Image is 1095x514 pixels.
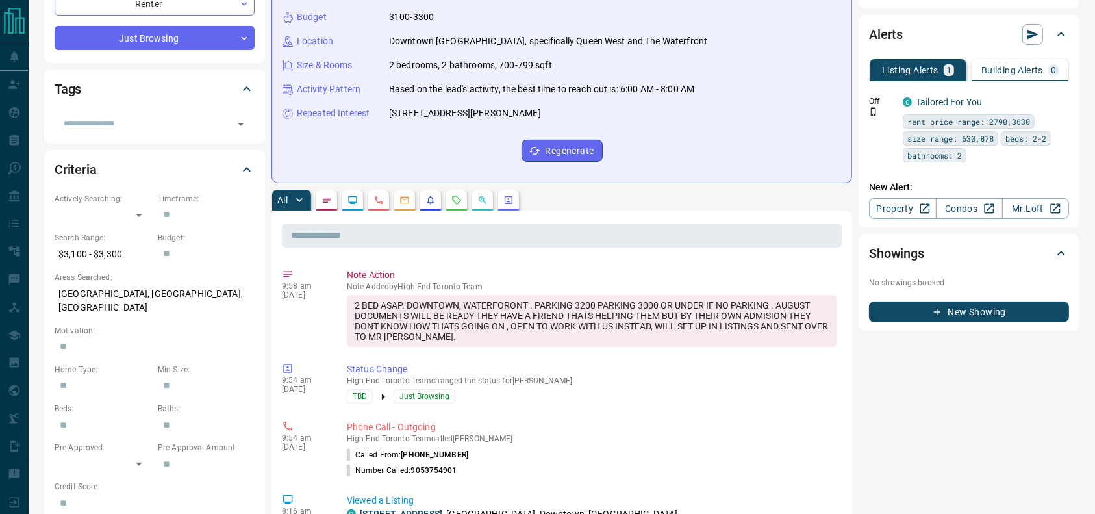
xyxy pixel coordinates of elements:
[347,420,837,434] p: Phone Call - Outgoing
[282,433,327,443] p: 9:54 am
[869,243,924,264] h2: Showings
[399,390,449,403] span: Just Browsing
[297,10,327,24] p: Budget
[347,363,837,376] p: Status Change
[158,232,255,244] p: Budget:
[347,449,468,461] p: Called From:
[1051,66,1056,75] p: 0
[282,443,327,452] p: [DATE]
[389,34,707,48] p: Downtown [GEOGRAPHIC_DATA], specifically Queen West and The Waterfront
[277,196,288,205] p: All
[903,97,912,107] div: condos.ca
[282,385,327,394] p: [DATE]
[158,193,255,205] p: Timeframe:
[907,132,994,145] span: size range: 630,878
[232,115,250,133] button: Open
[389,107,541,120] p: [STREET_ADDRESS][PERSON_NAME]
[1002,198,1069,219] a: Mr.Loft
[297,107,370,120] p: Repeated Interest
[55,26,255,50] div: Just Browsing
[503,195,514,205] svg: Agent Actions
[522,140,603,162] button: Regenerate
[916,97,982,107] a: Tailored For You
[347,295,837,347] div: 2 BED ASAP. DOWNTOWN, WATERFORONT . PARKING 3200 PARKING 3000 OR UNDER IF NO PARKING . AUGUST DOC...
[297,83,360,96] p: Activity Pattern
[282,281,327,290] p: 9:58 am
[389,58,552,72] p: 2 bedrooms, 2 bathrooms, 700-799 sqft
[401,450,468,459] span: [PHONE_NUMBER]
[869,198,936,219] a: Property
[981,66,1043,75] p: Building Alerts
[373,195,384,205] svg: Calls
[869,302,1069,322] button: New Showing
[389,83,694,96] p: Based on the lead's activity, the best time to reach out is: 6:00 AM - 8:00 AM
[869,96,895,107] p: Off
[389,10,434,24] p: 3100-3300
[347,195,358,205] svg: Lead Browsing Activity
[451,195,462,205] svg: Requests
[55,244,151,265] p: $3,100 - $3,300
[347,268,837,282] p: Note Action
[425,195,436,205] svg: Listing Alerts
[297,34,333,48] p: Location
[477,195,488,205] svg: Opportunities
[411,466,457,475] span: 9053754901
[353,390,367,403] span: TBD
[282,290,327,300] p: [DATE]
[158,364,255,376] p: Min Size:
[869,238,1069,269] div: Showings
[158,442,255,454] p: Pre-Approval Amount:
[55,73,255,105] div: Tags
[882,66,938,75] p: Listing Alerts
[282,376,327,385] p: 9:54 am
[347,494,837,508] p: Viewed a Listing
[347,465,457,476] p: Number Called:
[907,149,962,162] span: bathrooms: 2
[1005,132,1046,145] span: beds: 2-2
[297,58,353,72] p: Size & Rooms
[55,159,97,180] h2: Criteria
[55,272,255,283] p: Areas Searched:
[55,79,81,99] h2: Tags
[55,283,255,318] p: [GEOGRAPHIC_DATA], [GEOGRAPHIC_DATA], [GEOGRAPHIC_DATA]
[347,376,837,385] p: High End Toronto Team changed the status for [PERSON_NAME]
[936,198,1003,219] a: Condos
[869,181,1069,194] p: New Alert:
[321,195,332,205] svg: Notes
[869,24,903,45] h2: Alerts
[55,193,151,205] p: Actively Searching:
[347,434,837,443] p: High End Toronto Team called [PERSON_NAME]
[158,403,255,415] p: Baths:
[55,442,151,454] p: Pre-Approved:
[869,107,878,116] svg: Push Notification Only
[946,66,951,75] p: 1
[55,403,151,415] p: Beds:
[55,325,255,337] p: Motivation:
[55,364,151,376] p: Home Type:
[869,19,1069,50] div: Alerts
[907,115,1030,128] span: rent price range: 2790,3630
[55,232,151,244] p: Search Range:
[55,154,255,185] div: Criteria
[55,481,255,493] p: Credit Score:
[347,282,837,291] p: Note Added by High End Toronto Team
[869,277,1069,289] p: No showings booked
[399,195,410,205] svg: Emails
